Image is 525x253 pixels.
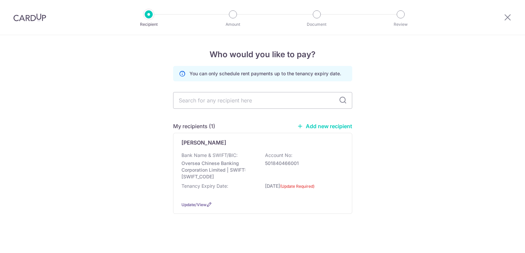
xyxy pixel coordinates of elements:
p: [PERSON_NAME] [181,139,226,147]
p: Recipient [124,21,173,28]
p: Tenancy Expiry Date: [181,183,228,189]
input: Search for any recipient here [173,92,352,109]
h4: Who would you like to pay? [173,49,352,61]
a: Update/View [181,202,207,207]
p: Oversea Chinese Banking Corporation Limited | SWIFT: [SWIFT_CODE] [181,160,256,180]
p: Document [292,21,342,28]
img: CardUp [13,13,46,21]
label: (Update Required) [280,183,314,190]
p: You can only schedule rent payments up to the tenancy expiry date. [189,70,341,77]
p: Amount [208,21,258,28]
p: Account No: [265,152,292,159]
p: Bank Name & SWIFT/BIC: [181,152,238,159]
p: [DATE] [265,183,340,194]
a: Add new recipient [297,123,352,130]
p: Review [376,21,425,28]
p: 501840466001 [265,160,340,167]
h5: My recipients (1) [173,122,215,130]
